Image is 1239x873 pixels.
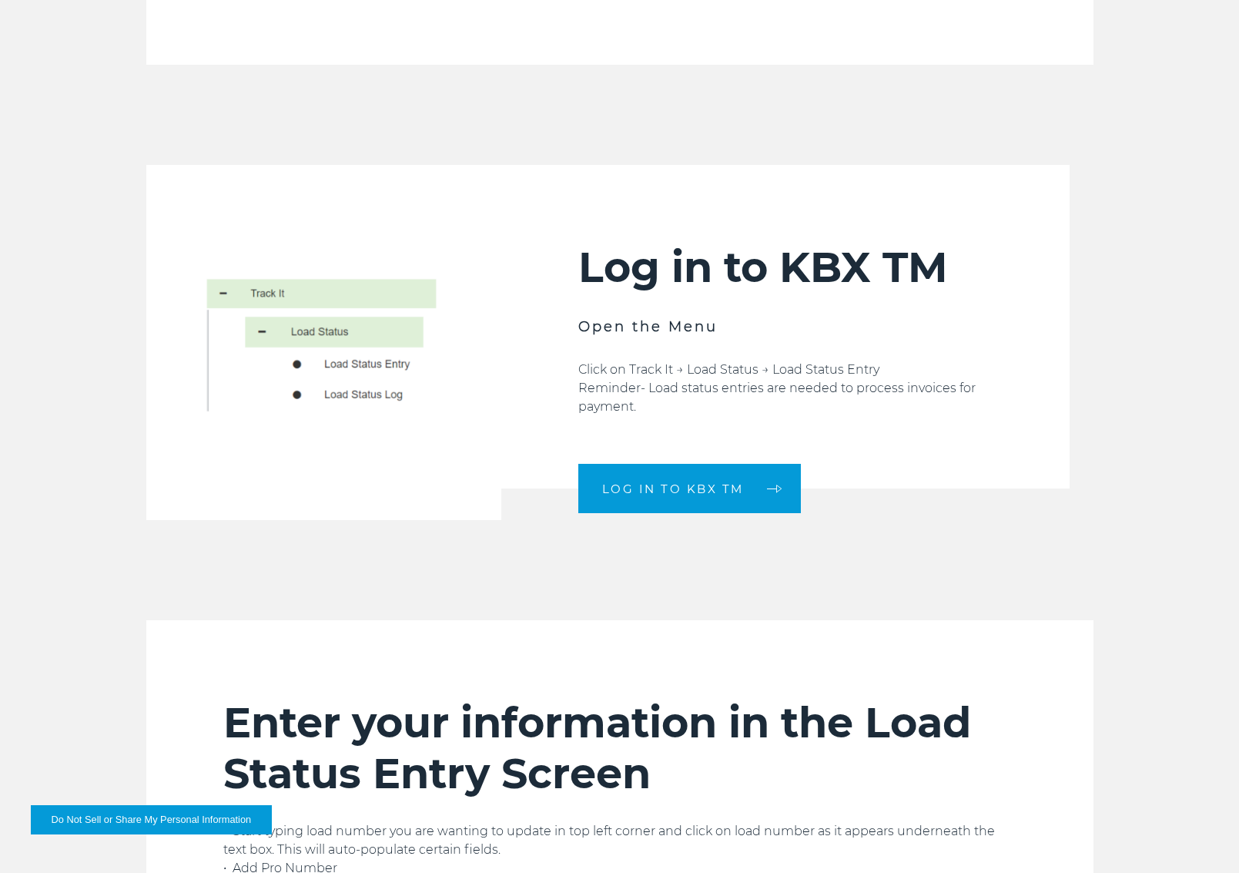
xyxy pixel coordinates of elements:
iframe: Chat Widget [1162,799,1239,873]
p: Click on Track It → Load Status → Load Status Entry Reminder- Load status entries are needed to p... [578,361,993,416]
h3: Open the Menu [578,316,993,337]
button: Do Not Sell or Share My Personal Information [31,805,272,834]
h2: Log in to KBX TM [578,242,993,293]
span: LOG IN TO KBX TM [602,483,744,495]
h2: Enter your information in the Load Status Entry Screen [223,697,1016,799]
a: LOG IN TO KBX TM arrow arrow [578,464,801,513]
